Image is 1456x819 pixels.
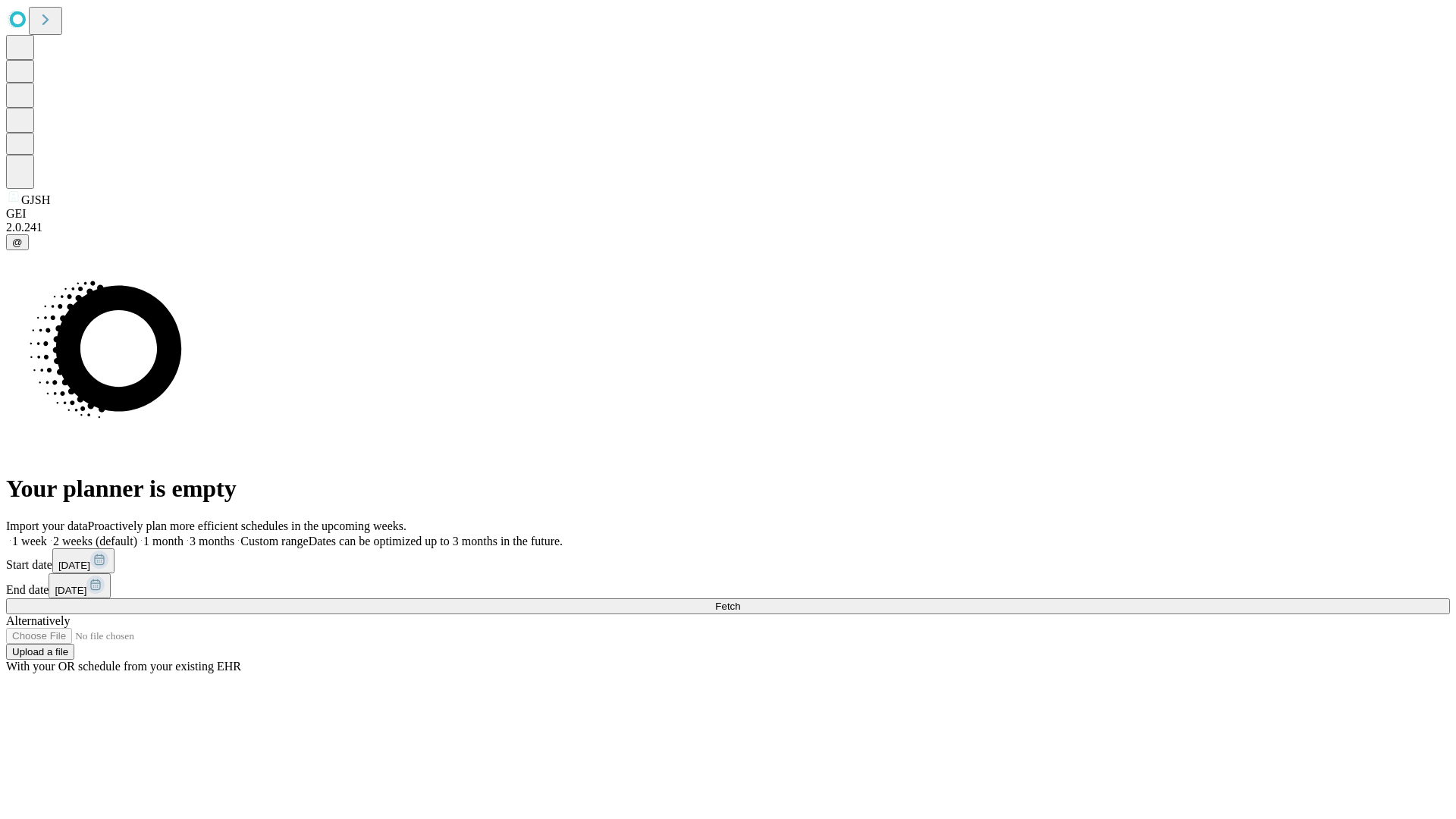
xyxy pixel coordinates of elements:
div: End date [6,573,1450,598]
span: 1 month [143,535,184,548]
button: @ [6,234,29,250]
span: Alternatively [6,614,70,627]
span: 3 months [190,535,234,548]
h1: Your planner is empty [6,475,1450,503]
button: [DATE] [49,573,111,598]
button: Upload a file [6,644,74,660]
span: With your OR schedule from your existing EHR [6,660,241,673]
span: Proactively plan more efficient schedules in the upcoming weeks. [88,519,406,532]
span: 1 week [12,535,47,548]
div: GEI [6,207,1450,221]
span: Dates can be optimized up to 3 months in the future. [309,535,563,548]
span: [DATE] [55,585,86,596]
div: 2.0.241 [6,221,1450,234]
span: 2 weeks (default) [53,535,137,548]
span: @ [12,237,23,248]
button: [DATE] [52,548,115,573]
span: [DATE] [58,560,90,571]
span: Import your data [6,519,88,532]
div: Start date [6,548,1450,573]
span: Custom range [240,535,308,548]
span: GJSH [21,193,50,206]
span: Fetch [715,601,740,612]
button: Fetch [6,598,1450,614]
